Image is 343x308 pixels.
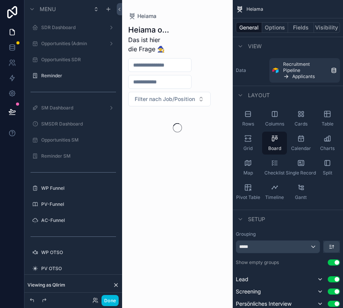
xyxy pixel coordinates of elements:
[262,156,287,179] button: Checklist
[295,121,308,127] span: Cards
[269,58,340,83] a: Recruitment PipelineApplicants
[288,107,313,130] button: Cards
[40,5,56,13] span: Menu
[236,22,262,33] button: General
[236,156,261,179] button: Map
[41,153,113,159] label: Reminder SM
[264,170,285,176] span: Checklist
[262,132,287,155] button: Board
[265,194,284,200] span: Timeline
[248,42,262,50] span: View
[248,215,265,223] span: Setup
[236,275,248,283] span: Lead
[292,73,315,80] span: Applicants
[295,194,307,200] span: Gantt
[246,6,263,12] span: Heiama
[315,132,340,155] button: Charts
[41,217,113,223] label: AC-Funnel
[236,67,266,73] label: Data
[41,185,113,191] label: WP Funnel
[41,201,113,207] label: PV-Funnel
[236,288,261,295] span: Screening
[288,181,313,204] button: Gantt
[322,121,333,127] span: Table
[41,73,113,79] label: Reminder
[288,132,313,155] button: Calendar
[323,170,332,176] span: Split
[27,282,65,288] span: Viewing as Qlirim
[101,295,119,306] button: Done
[236,107,261,130] button: Rows
[288,156,313,179] button: Single Record
[283,61,328,73] span: Recruitment Pipeline
[41,249,113,256] label: WP OTSO
[314,22,340,33] button: Visibility
[262,107,287,130] button: Columns
[262,181,287,204] button: Timeline
[286,170,316,176] span: Single Record
[41,137,113,143] label: Opportunities SM
[262,22,288,33] button: Options
[236,259,279,266] label: Show empty groups
[320,145,335,152] span: Charts
[41,24,102,31] label: SDR Dashboard
[243,170,253,176] span: Map
[265,121,284,127] span: Columns
[291,145,311,152] span: Calendar
[315,107,340,130] button: Table
[41,121,113,127] label: SMSDR Dashboard
[242,121,254,127] span: Rows
[268,145,281,152] span: Board
[41,105,102,111] label: SM Dashboard
[236,231,256,237] label: Grouping
[288,22,314,33] button: Fields
[243,145,253,152] span: Grid
[236,181,261,204] button: Pivot Table
[41,41,102,47] label: Opportunities (Admin
[315,156,340,179] button: Split
[236,132,261,155] button: Grid
[41,266,113,272] label: PV OTSO
[41,57,113,63] label: Opportunities SDR
[272,67,279,73] img: Airtable Logo
[236,194,260,200] span: Pivot Table
[248,91,270,99] span: Layout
